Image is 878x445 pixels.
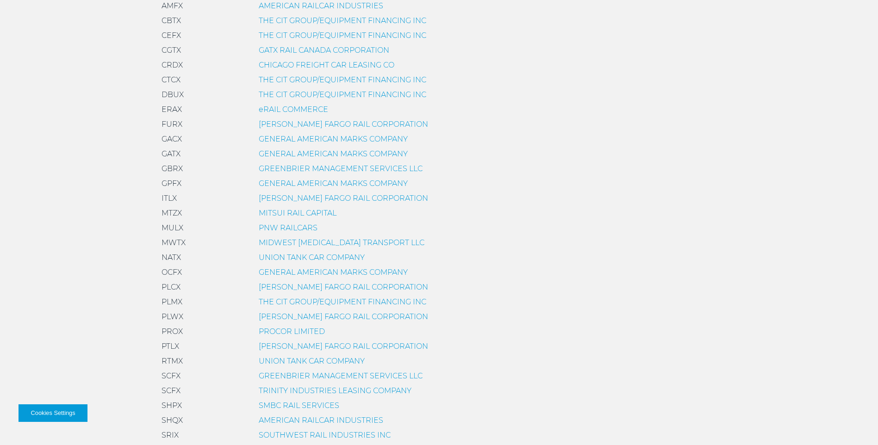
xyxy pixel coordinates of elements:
[259,1,383,10] a: AMERICAN RAILCAR INDUSTRIES
[162,75,181,84] span: CTCX
[162,283,181,291] span: PLCX
[259,223,318,232] a: PNW RAILCARS
[259,416,383,425] a: AMERICAN RAILCAR INDUSTRIES
[162,327,183,336] span: PROX
[259,31,426,40] a: THE CIT GROUP/EQUIPMENT FINANCING INC
[259,75,426,84] a: THE CIT GROUP/EQUIPMENT FINANCING INC
[162,135,182,143] span: GACX
[259,431,391,439] a: SOUTHWEST RAIL INDUSTRIES INC
[162,46,181,55] span: CGTX
[162,120,182,129] span: FURX
[162,401,182,410] span: SHPX
[259,357,365,365] a: UNION TANK CAR COMPANY
[259,46,389,55] a: GATX RAIL CANADA CORPORATION
[259,16,426,25] a: THE CIT GROUP/EQUIPMENT FINANCING INC
[259,194,428,203] a: [PERSON_NAME] FARGO RAIL CORPORATION
[162,297,182,306] span: PLMX
[259,312,428,321] a: [PERSON_NAME] FARGO RAIL CORPORATION
[259,164,423,173] a: GREENBRIER MANAGEMENT SERVICES LLC
[259,386,411,395] a: TRINITY INDUSTRIES LEASING COMPANY
[162,223,183,232] span: MULX
[259,149,408,158] a: GENERAL AMERICAN MARKS COMPANY
[162,90,184,99] span: DBUX
[162,357,183,365] span: RTMX
[259,61,394,69] a: CHICAGO FREIGHT CAR LEASING CO
[162,386,181,395] span: SCFX
[162,149,181,158] span: GATX
[162,164,183,173] span: GBRX
[259,268,408,277] a: GENERAL AMERICAN MARKS COMPANY
[259,209,336,217] a: MITSUI RAIL CAPITAL
[162,209,182,217] span: MTZX
[832,401,878,445] iframe: Chat Widget
[162,1,183,10] span: AMFX
[259,401,339,410] a: SMBC RAIL SERVICES
[162,312,183,321] span: PLWX
[259,135,408,143] a: GENERAL AMERICAN MARKS COMPANY
[259,105,328,114] a: eRAIL COMMERCE
[259,120,428,129] a: [PERSON_NAME] FARGO RAIL CORPORATION
[259,342,428,351] a: [PERSON_NAME] FARGO RAIL CORPORATION
[259,253,365,262] a: UNION TANK CAR COMPANY
[259,297,426,306] a: THE CIT GROUP/EQUIPMENT FINANCING INC
[259,179,408,188] a: GENERAL AMERICAN MARKS COMPANY
[162,416,183,425] span: SHQX
[162,61,183,69] span: CRDX
[162,371,181,380] span: SCFX
[259,90,426,99] a: THE CIT GROUP/EQUIPMENT FINANCING INC
[162,253,181,262] span: NATX
[259,327,325,336] a: PROCOR LIMITED
[162,31,181,40] span: CEFX
[162,194,177,203] span: ITLX
[19,404,87,422] button: Cookies Settings
[162,342,179,351] span: PTLX
[162,16,181,25] span: CBTX
[162,179,181,188] span: GPFX
[162,105,182,114] span: ERAX
[259,371,423,380] a: GREENBRIER MANAGEMENT SERVICES LLC
[259,238,424,247] a: MIDWEST [MEDICAL_DATA] TRANSPORT LLC
[162,238,186,247] span: MWTX
[162,268,182,277] span: OCFX
[162,431,179,439] span: SRIX
[259,283,428,291] a: [PERSON_NAME] FARGO RAIL CORPORATION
